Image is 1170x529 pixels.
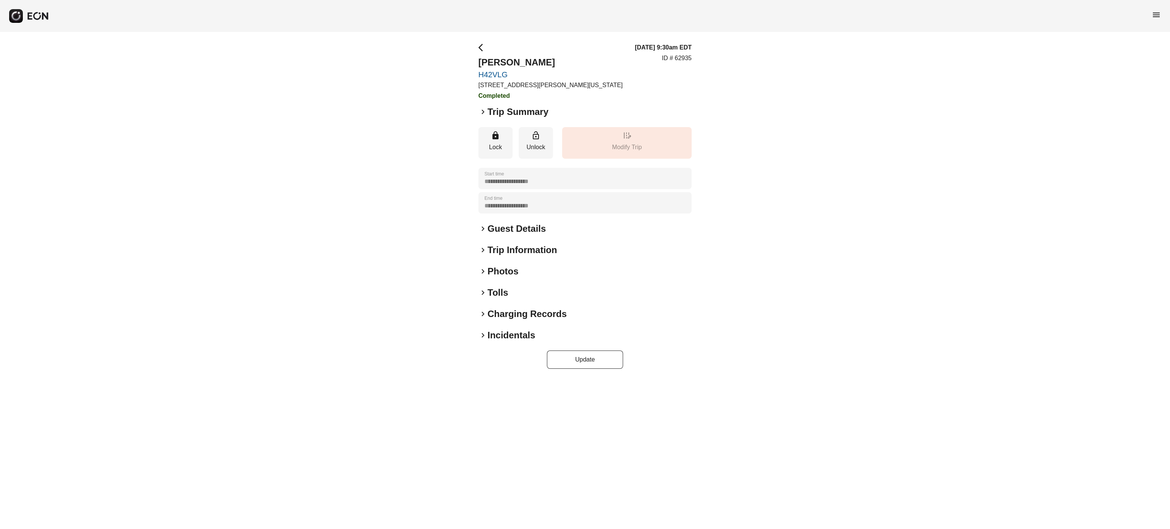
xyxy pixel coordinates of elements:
p: [STREET_ADDRESS][PERSON_NAME][US_STATE] [478,81,623,90]
span: menu [1152,10,1161,19]
h2: Trip Information [487,244,557,256]
h2: Photos [487,265,518,277]
h2: Charging Records [487,308,567,320]
span: keyboard_arrow_right [478,224,487,233]
span: lock [491,131,500,140]
h2: [PERSON_NAME] [478,56,623,69]
h2: Tolls [487,287,508,299]
h3: Completed [478,91,623,100]
p: Lock [482,143,509,152]
span: keyboard_arrow_right [478,267,487,276]
span: arrow_back_ios [478,43,487,52]
button: Unlock [519,127,553,159]
h2: Trip Summary [487,106,548,118]
span: keyboard_arrow_right [478,331,487,340]
span: keyboard_arrow_right [478,245,487,255]
span: keyboard_arrow_right [478,288,487,297]
button: Lock [478,127,513,159]
p: ID # 62935 [662,54,692,63]
h3: [DATE] 9:30am EDT [635,43,692,52]
button: Update [547,351,623,369]
p: Unlock [523,143,549,152]
h2: Incidentals [487,329,535,341]
h2: Guest Details [487,223,546,235]
a: H42VLG [478,70,623,79]
span: keyboard_arrow_right [478,107,487,116]
span: keyboard_arrow_right [478,309,487,319]
span: lock_open [531,131,540,140]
